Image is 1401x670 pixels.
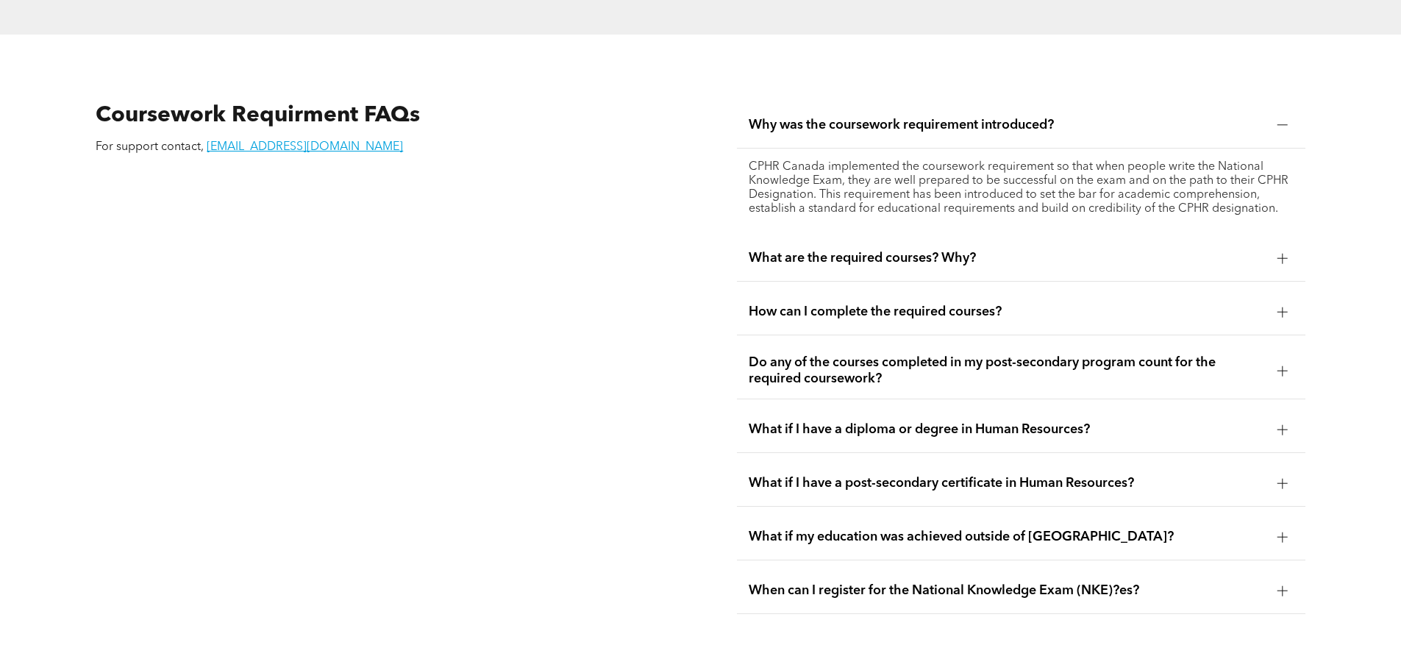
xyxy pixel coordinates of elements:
[749,529,1266,545] span: What if my education was achieved outside of [GEOGRAPHIC_DATA]?
[749,250,1266,266] span: What are the required courses? Why?
[749,582,1266,599] span: When can I register for the National Knowledge Exam (NKE)?es?
[96,141,204,153] span: For support contact,
[749,475,1266,491] span: What if I have a post-secondary certificate in Human Resources?
[749,117,1266,133] span: Why was the coursework requirement introduced?
[749,160,1294,216] p: CPHR Canada implemented the coursework requirement so that when people write the National Knowled...
[749,304,1266,320] span: How can I complete the required courses?
[749,421,1266,438] span: What if I have a diploma or degree in Human Resources?
[749,354,1266,387] span: Do any of the courses completed in my post-secondary program count for the required coursework?
[96,104,420,126] span: Coursework Requirment FAQs
[207,141,403,153] a: [EMAIL_ADDRESS][DOMAIN_NAME]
